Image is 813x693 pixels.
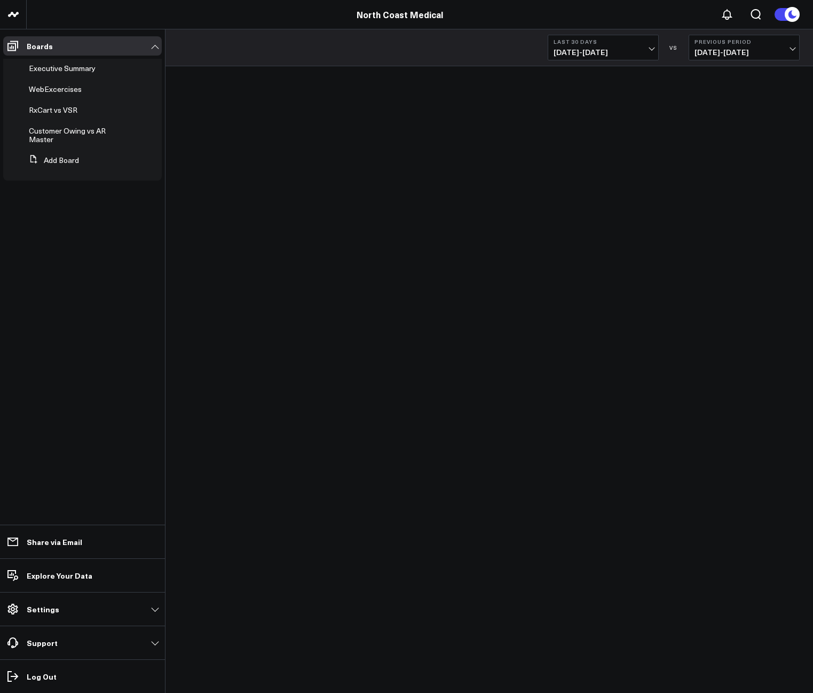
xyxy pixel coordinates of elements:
a: Customer Owing vs AR Master [29,127,116,144]
a: RxCart vs VSR [29,106,77,114]
p: Boards [27,42,53,50]
span: RxCart vs VSR [29,105,77,115]
p: Explore Your Data [27,571,92,580]
div: VS [664,44,683,51]
span: [DATE] - [DATE] [554,48,653,57]
p: Share via Email [27,538,82,546]
span: Customer Owing vs AR Master [29,126,106,144]
p: Support [27,639,58,647]
button: Previous Period[DATE]-[DATE] [689,35,800,60]
p: Log Out [27,672,57,681]
span: Executive Summary [29,63,96,73]
a: North Coast Medical [357,9,443,20]
a: WebExcercises [29,85,82,94]
b: Previous Period [694,38,794,45]
a: Executive Summary [29,64,96,73]
span: [DATE] - [DATE] [694,48,794,57]
p: Settings [27,605,59,613]
span: WebExcercises [29,84,82,94]
b: Last 30 Days [554,38,653,45]
button: Add Board [25,151,79,170]
a: Log Out [3,667,162,686]
button: Last 30 Days[DATE]-[DATE] [548,35,659,60]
